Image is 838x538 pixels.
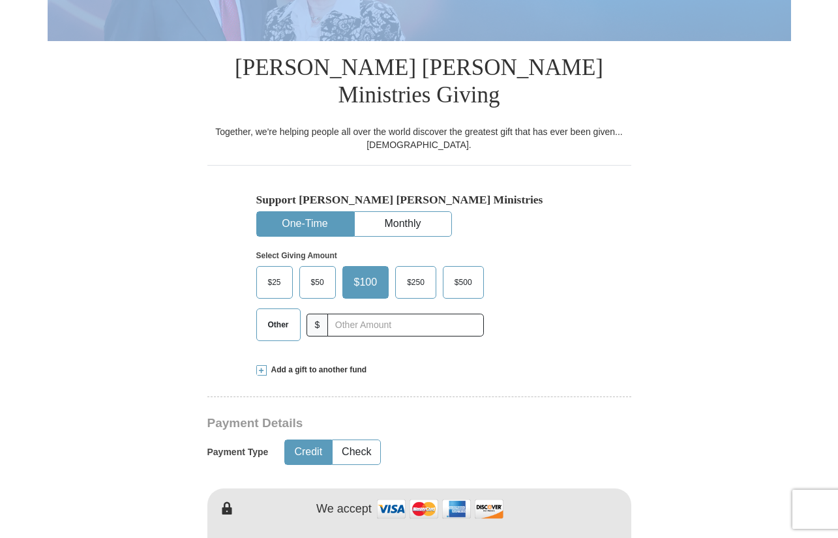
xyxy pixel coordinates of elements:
span: $ [307,314,329,336]
h1: [PERSON_NAME] [PERSON_NAME] Ministries Giving [207,41,631,125]
span: Add a gift to another fund [267,365,367,376]
button: Check [333,440,380,464]
strong: Select Giving Amount [256,251,337,260]
span: $25 [262,273,288,292]
img: credit cards accepted [375,495,505,523]
input: Other Amount [327,314,483,336]
h3: Payment Details [207,416,540,431]
span: $250 [400,273,431,292]
span: $50 [305,273,331,292]
h5: Support [PERSON_NAME] [PERSON_NAME] Ministries [256,193,582,207]
h5: Payment Type [207,447,269,458]
div: Together, we're helping people all over the world discover the greatest gift that has ever been g... [207,125,631,151]
button: Credit [285,440,331,464]
button: Monthly [355,212,451,236]
h4: We accept [316,502,372,516]
button: One-Time [257,212,353,236]
span: $500 [448,273,479,292]
span: Other [262,315,295,335]
span: $100 [348,273,384,292]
